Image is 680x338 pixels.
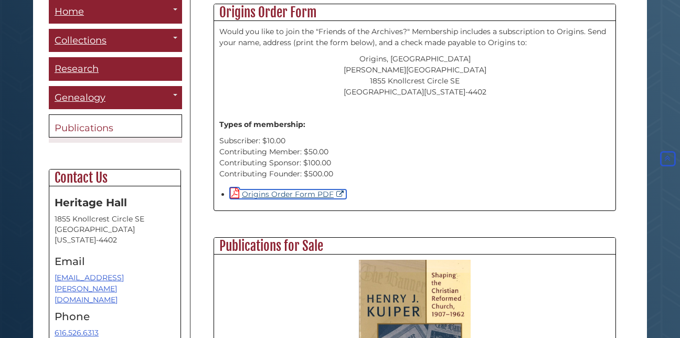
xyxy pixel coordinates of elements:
span: Research [55,63,99,75]
a: Origins Order Form PDF [230,189,346,199]
h4: Email [55,256,175,267]
a: Research [49,57,182,81]
a: 616.526.6313 [55,328,99,337]
span: Publications [55,122,113,134]
a: Publications [49,114,182,138]
p: Would you like to join the "Friends of the Archives?" Membership includes a subscription to Origi... [219,26,610,48]
strong: Heritage Hall [55,196,127,209]
p: Subscriber: $10.00 Contributing Member: $50.00 Contributing Sponsor: $100.00 Contributing Founder... [219,135,610,179]
p: Origins, [GEOGRAPHIC_DATA] [PERSON_NAME][GEOGRAPHIC_DATA] 1855 Knollcrest Circle SE [GEOGRAPHIC_D... [219,54,610,98]
address: 1855 Knollcrest Circle SE [GEOGRAPHIC_DATA][US_STATE]-4402 [55,214,175,245]
strong: Types of membership: [219,120,305,129]
h2: Contact Us [49,170,180,186]
h4: Phone [55,311,175,322]
a: Genealogy [49,86,182,110]
a: Back to Top [658,154,677,163]
span: Collections [55,35,107,46]
span: Home [55,6,84,17]
a: Collections [49,29,182,52]
h2: Origins Order Form [214,4,615,21]
a: [EMAIL_ADDRESS][PERSON_NAME][DOMAIN_NAME] [55,273,124,304]
span: Genealogy [55,92,105,103]
h2: Publications for Sale [214,238,615,255]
